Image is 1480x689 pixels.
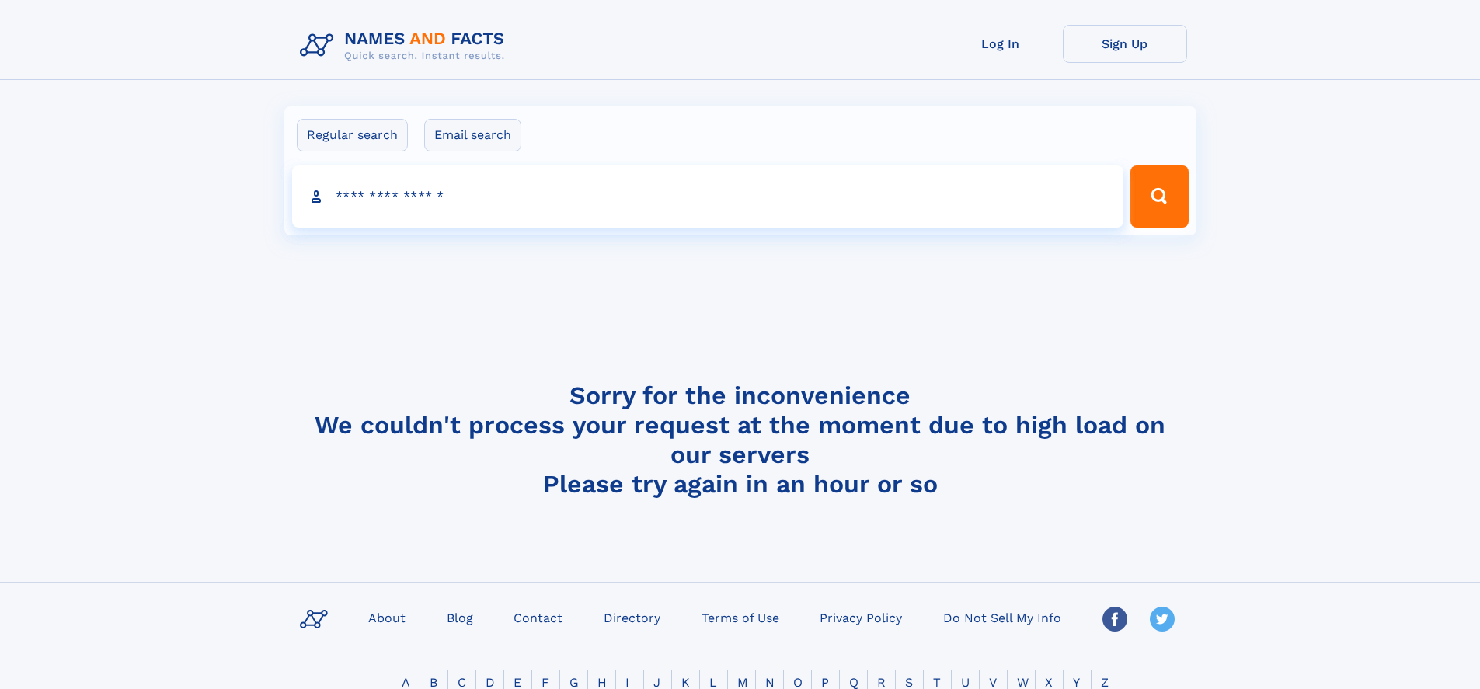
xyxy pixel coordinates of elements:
a: Blog [441,606,479,628]
input: search input [292,165,1124,228]
img: Facebook [1102,607,1127,632]
button: Search Button [1130,165,1188,228]
a: Privacy Policy [813,606,908,628]
label: Regular search [297,119,408,151]
a: Contact [507,606,569,628]
a: Directory [597,606,667,628]
a: About [362,606,412,628]
a: Sign Up [1063,25,1187,63]
a: Log In [938,25,1063,63]
h4: Sorry for the inconvenience We couldn't process your request at the moment due to high load on ou... [294,381,1187,499]
label: Email search [424,119,521,151]
img: Twitter [1150,607,1175,632]
a: Do Not Sell My Info [937,606,1067,628]
img: Logo Names and Facts [294,25,517,67]
a: Terms of Use [695,606,785,628]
